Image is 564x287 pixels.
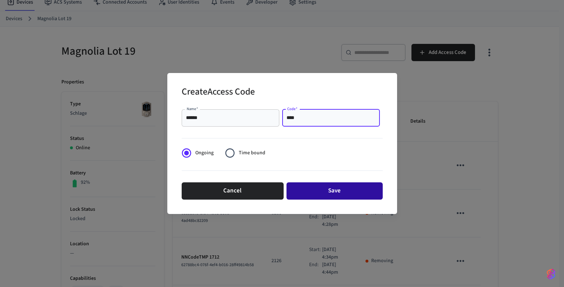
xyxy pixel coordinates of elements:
[287,106,298,111] label: Code
[182,182,284,200] button: Cancel
[182,82,255,104] h2: Create Access Code
[547,268,555,280] img: SeamLogoGradient.69752ec5.svg
[239,149,265,157] span: Time bound
[195,149,214,157] span: Ongoing
[286,182,383,200] button: Save
[187,106,198,111] label: Name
